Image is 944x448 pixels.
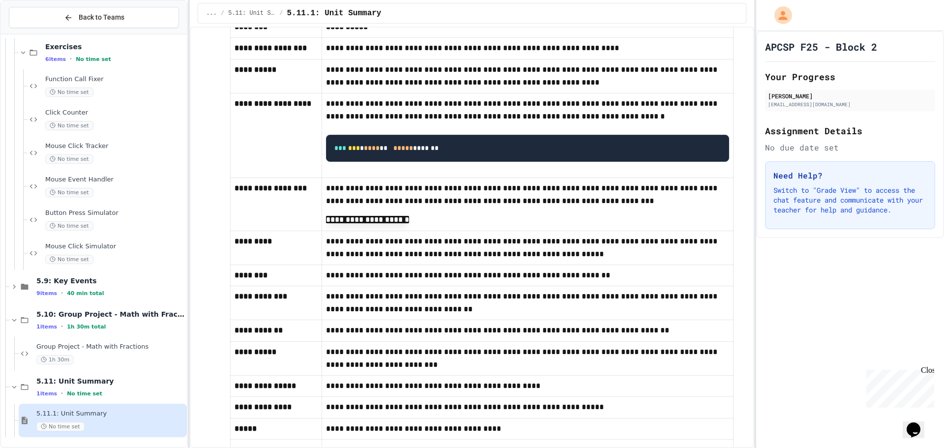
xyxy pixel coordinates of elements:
h1: APCSP F25 - Block 2 [765,40,877,54]
span: Click Counter [45,109,185,117]
span: No time set [45,188,93,197]
span: 1 items [36,324,57,330]
div: [EMAIL_ADDRESS][DOMAIN_NAME] [768,101,932,108]
span: 9 items [36,290,57,297]
span: Group Project - Math with Fractions [36,343,185,351]
span: No time set [45,221,93,231]
span: No time set [45,88,93,97]
span: 5.11: Unit Summary [228,9,275,17]
span: 1h 30m [36,355,74,364]
span: 5.11.1: Unit Summary [36,410,185,418]
span: ... [206,9,217,17]
span: 5.11.1: Unit Summary [287,7,381,19]
span: Mouse Event Handler [45,176,185,184]
span: No time set [67,390,102,397]
h2: Assignment Details [765,124,935,138]
span: 5.11: Unit Summary [36,377,185,386]
div: Chat with us now!Close [4,4,68,62]
button: Back to Teams [9,7,179,28]
iframe: chat widget [903,409,934,438]
iframe: chat widget [862,366,934,408]
span: • [61,289,63,297]
span: • [61,323,63,330]
h3: Need Help? [773,170,927,181]
span: No time set [36,422,85,431]
span: No time set [76,56,111,62]
div: No due date set [765,142,935,153]
span: 1h 30m total [67,324,106,330]
span: 5.10: Group Project - Math with Fractions [36,310,185,319]
span: No time set [45,255,93,264]
span: / [279,9,283,17]
span: Mouse Click Simulator [45,242,185,251]
span: Exercises [45,42,185,51]
span: Mouse Click Tracker [45,142,185,150]
div: [PERSON_NAME] [768,91,932,100]
span: 6 items [45,56,66,62]
span: Back to Teams [79,12,124,23]
span: 5.9: Key Events [36,276,185,285]
span: No time set [45,121,93,130]
span: • [61,389,63,397]
span: Function Call Fixer [45,75,185,84]
p: Switch to "Grade View" to access the chat feature and communicate with your teacher for help and ... [773,185,927,215]
span: Button Press Simulator [45,209,185,217]
h2: Your Progress [765,70,935,84]
span: 40 min total [67,290,104,297]
span: 1 items [36,390,57,397]
span: No time set [45,154,93,164]
span: • [70,55,72,63]
div: My Account [764,4,795,27]
span: / [221,9,224,17]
